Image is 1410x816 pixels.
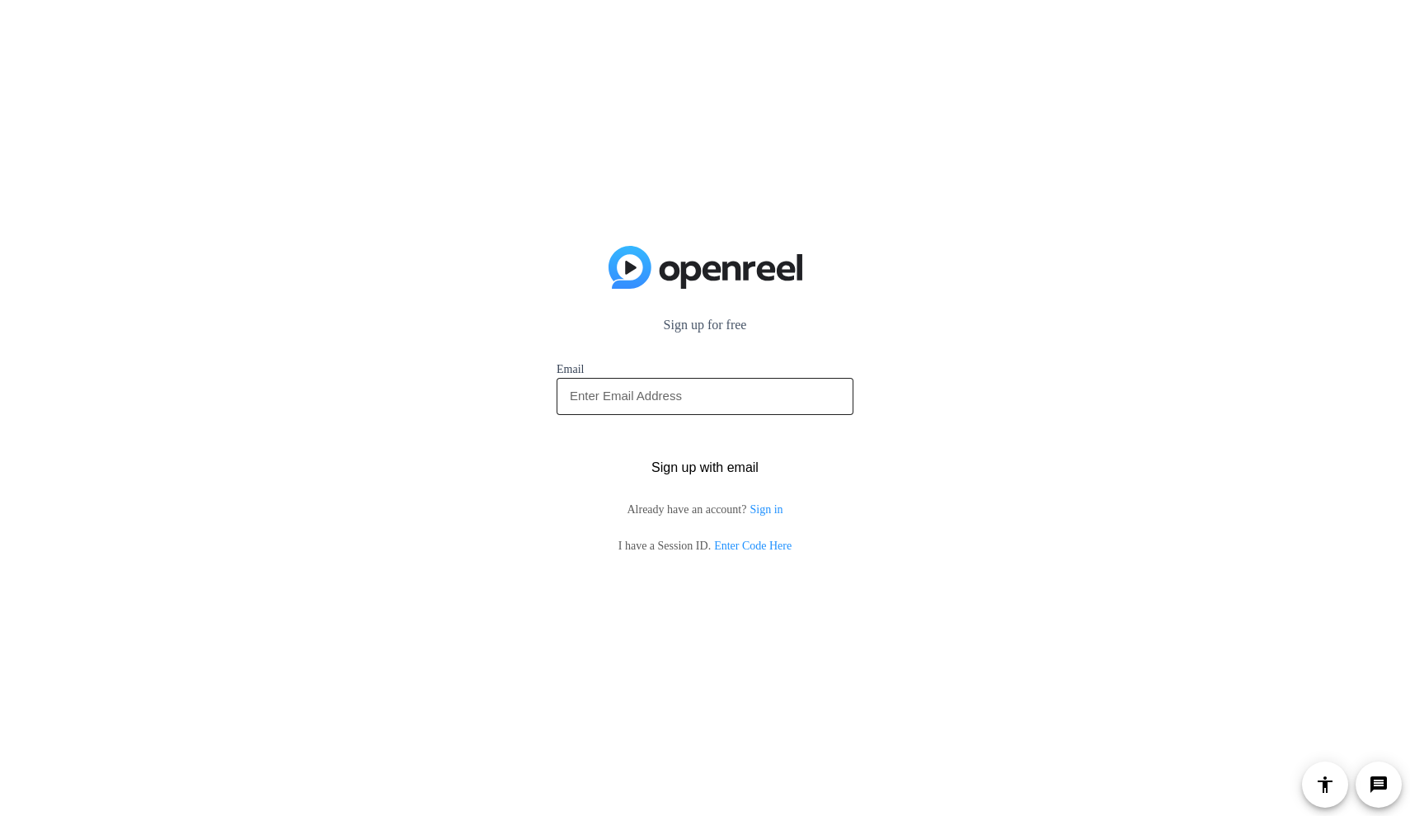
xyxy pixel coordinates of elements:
[618,540,792,552] span: I have a Session ID.
[627,503,783,516] span: Already have an account?
[557,450,853,486] button: Sign up with email
[750,503,783,516] a: Sign in
[1369,775,1389,795] mat-icon: message
[557,315,853,335] p: Sign up for free
[609,246,802,289] img: blue-gradient.svg
[1315,775,1335,795] mat-icon: accessibility
[557,361,853,378] label: Email
[714,540,792,552] a: Enter Code Here
[570,386,840,406] input: Enter Email Address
